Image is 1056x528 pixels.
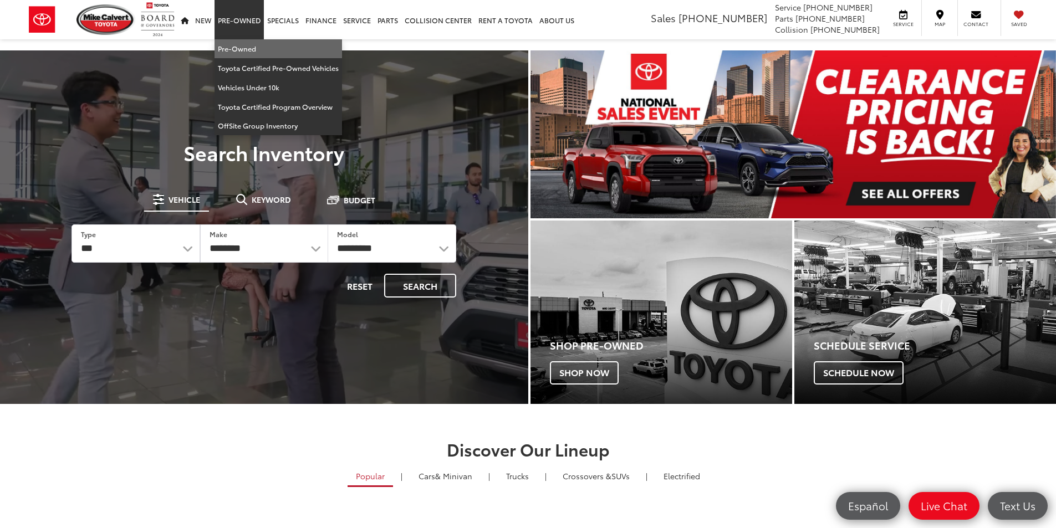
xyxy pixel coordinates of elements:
h4: Schedule Service [814,340,1056,351]
a: Vehicles Under 10k [215,78,342,98]
div: Toyota [530,221,792,404]
label: Type [81,229,96,239]
a: Live Chat [909,492,980,520]
span: Keyword [252,196,291,203]
a: Español [836,492,900,520]
button: Reset [338,274,382,298]
span: Budget [344,196,375,204]
li: | [486,470,493,481]
span: [PHONE_NUMBER] [803,2,873,13]
a: Toyota Certified Program Overview [215,98,342,117]
span: Saved [1007,20,1031,28]
span: Shop Now [550,361,619,385]
a: Electrified [655,467,708,485]
li: | [398,470,405,481]
span: Schedule Now [814,361,904,385]
span: [PHONE_NUMBER] [795,13,865,24]
div: Toyota [794,221,1056,404]
span: Crossovers & [563,470,611,481]
span: Español [843,499,894,512]
span: [PHONE_NUMBER] [810,24,880,35]
span: Collision [775,24,808,35]
img: Mike Calvert Toyota [76,4,135,35]
a: Toyota Certified Pre-Owned Vehicles [215,59,342,78]
a: OffSite Group Inventory [215,116,342,135]
span: [PHONE_NUMBER] [679,11,767,25]
span: Service [891,20,916,28]
button: Search [384,274,456,298]
a: Shop Pre-Owned Shop Now [530,221,792,404]
label: Model [337,229,358,239]
a: Popular [348,467,393,487]
h3: Search Inventory [47,141,482,163]
span: Service [775,2,801,13]
h4: Shop Pre-Owned [550,340,792,351]
span: Contact [963,20,988,28]
li: | [542,470,549,481]
a: Pre-Owned [215,39,342,59]
a: Text Us [988,492,1048,520]
span: Vehicle [169,196,200,203]
a: Cars [410,467,481,485]
span: Map [927,20,952,28]
span: Live Chat [915,499,973,512]
span: Sales [651,11,676,25]
a: Trucks [498,467,537,485]
label: Make [210,229,227,239]
a: Schedule Service Schedule Now [794,221,1056,404]
span: Text Us [994,499,1041,512]
a: SUVs [554,467,638,485]
span: Parts [775,13,793,24]
h2: Discover Our Lineup [137,440,919,458]
span: & Minivan [435,470,472,481]
li: | [643,470,650,481]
